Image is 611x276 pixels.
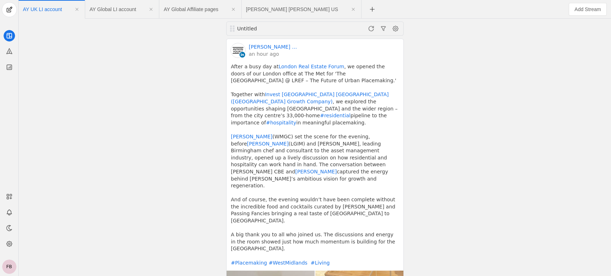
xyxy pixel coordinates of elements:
[23,7,62,12] span: Click to edit name
[231,63,399,266] pre: After a busy day at , we opened the doors of our London office at The Met for 'The [GEOGRAPHIC_DA...
[278,64,344,69] a: London Real Estate Forum
[71,3,83,16] app-icon-button: Close Tab
[2,260,16,274] button: FB
[249,43,299,50] a: [PERSON_NAME] [PERSON_NAME] │[GEOGRAPHIC_DATA]
[310,260,329,266] a: #Living
[164,7,218,12] span: Click to edit name
[246,7,338,12] span: Click to edit name
[268,260,307,266] a: #WestMidlands
[347,3,360,16] app-icon-button: Close Tab
[266,120,296,125] a: #hospitality
[366,6,379,12] app-icon-button: New Tab
[295,169,336,174] a: [PERSON_NAME]
[569,3,607,16] button: Add Stream
[227,3,240,16] app-icon-button: Close Tab
[247,141,288,147] a: [PERSON_NAME]
[231,43,245,58] img: cache
[231,92,391,104] a: Invest [GEOGRAPHIC_DATA] [GEOGRAPHIC_DATA] ([GEOGRAPHIC_DATA] Growth Company)
[574,6,601,13] span: Add Stream
[231,134,272,139] a: [PERSON_NAME]
[237,25,323,32] div: Untitled
[89,7,136,12] span: Click to edit name
[145,3,157,16] app-icon-button: Close Tab
[231,260,267,266] a: #Placemaking
[320,113,350,118] a: #residential
[249,50,299,58] a: an hour ago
